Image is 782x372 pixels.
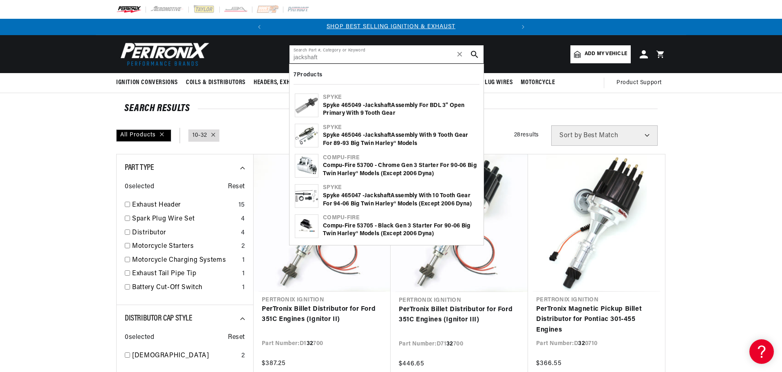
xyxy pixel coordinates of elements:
[124,105,658,113] div: SEARCH RESULTS
[116,129,171,142] div: All Products
[228,332,245,343] span: Reset
[327,24,455,30] a: SHOP BEST SELLING IGNITION & EXHAUST
[365,102,391,109] b: Jackshaft
[132,241,238,252] a: Motorcycle Starters
[132,228,238,238] a: Distributor
[125,314,192,323] span: Distributor Cap Style
[517,73,559,92] summary: Motorcycle
[132,255,239,266] a: Motorcycle Charging Systems
[570,45,631,63] a: Add my vehicle
[125,164,154,172] span: Part Type
[116,78,178,87] span: Ignition Conversions
[132,200,235,211] a: Exhaust Header
[521,78,555,87] span: Motorcycle
[242,255,245,266] div: 1
[242,269,245,279] div: 1
[616,78,662,87] span: Product Support
[254,78,349,87] span: Headers, Exhausts & Components
[132,283,239,293] a: Battery Cut-Off Switch
[399,305,520,325] a: PerTronix Billet Distributor for Ford 351C Engines (Ignitor III)
[459,73,517,92] summary: Spark Plug Wires
[295,218,318,234] img: Compu-Fire 53705 - Black Gen 3 Starter for 90-06 Big Twin Harley® Models (Except 2006 Dyna)
[239,200,245,211] div: 15
[466,45,484,63] button: search button
[241,214,245,225] div: 4
[186,78,245,87] span: Coils & Distributors
[295,124,318,147] img: Spyke 465046 - Jackshaft Assembly with 9 Tooth Gear for 89-93 Big Twin Harley® Models
[242,283,245,293] div: 1
[267,22,515,31] div: Announcement
[585,50,627,58] span: Add my vehicle
[289,45,484,63] input: Search Part #, Category or Keyword
[295,156,318,176] img: Compu-Fire 53700 - Chrome Gen 3 Starter for 90-06 Big Twin Harley® Models (Except 2006 Dyna)
[262,304,382,325] a: PerTronix Billet Distributor for Ford 351C Engines (Ignitor II)
[514,132,539,138] span: 28 results
[251,19,267,35] button: Translation missing: en.sections.announcements.previous_announcement
[616,73,666,93] summary: Product Support
[323,154,478,162] div: Compu-Fire
[250,73,353,92] summary: Headers, Exhausts & Components
[96,19,686,35] slideshow-component: Translation missing: en.sections.announcements.announcement_bar
[295,190,318,202] img: Spyke 465047 - Jackshaft Assembly with 10 Tooth Gear for 94-06 Big Twin Harley® Models (Except 20...
[323,102,478,118] div: Spyke 465049 - Assembly for BDL 3" Open Primary with 9 Tooth Gear
[515,19,531,35] button: Translation missing: en.sections.announcements.next_announcement
[241,351,245,361] div: 2
[125,332,154,343] span: 0 selected
[294,72,323,78] b: 7 Products
[463,78,513,87] span: Spark Plug Wires
[323,184,478,192] div: Spyke
[323,214,478,222] div: Compu-Fire
[559,132,582,139] span: Sort by
[295,98,318,114] img: Spyke 465049 - Jackshaft Assembly for BDL 3" Open Primary with 9 Tooth Gear
[132,214,238,225] a: Spark Plug Wire Set
[323,131,478,147] div: Spyke 465046 - Assembly with 9 Tooth Gear for 89-93 Big Twin Harley® Models
[182,73,250,92] summary: Coils & Distributors
[241,228,245,238] div: 4
[241,241,245,252] div: 2
[116,40,210,68] img: Pertronix
[536,304,657,336] a: PerTronix Magnetic Pickup Billet Distributor for Pontiac 301-455 Engines
[267,22,515,31] div: 1 of 2
[323,222,478,238] div: Compu-Fire 53705 - Black Gen 3 Starter for 90-06 Big Twin Harley® Models (Except 2006 Dyna)
[228,182,245,192] span: Reset
[125,182,154,192] span: 0 selected
[365,132,391,138] b: Jackshaft
[132,269,239,279] a: Exhaust Tail Pipe Tip
[323,124,478,132] div: Spyke
[116,73,182,92] summary: Ignition Conversions
[132,351,238,361] a: [DEMOGRAPHIC_DATA]
[192,131,207,140] a: 10-32
[364,193,391,199] b: Jackshaft
[551,125,658,146] select: Sort by
[323,94,478,102] div: Spyke
[323,192,478,208] div: Spyke 465047 - Assembly with 10 Tooth Gear for 94-06 Big Twin Harley® Models (Except 2006 Dyna)
[323,162,478,178] div: Compu-Fire 53700 - Chrome Gen 3 Starter for 90-06 Big Twin Harley® Models (Except 2006 Dyna)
